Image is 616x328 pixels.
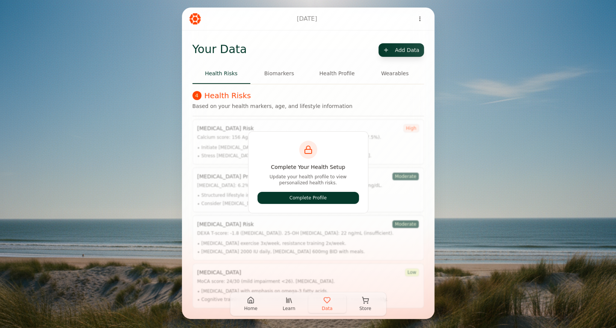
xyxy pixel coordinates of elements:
[197,249,200,255] span: •
[192,91,201,100] span: 4
[197,230,419,237] p: DEXA T-score: -1.8 ([MEDICAL_DATA]). 25-OH [MEDICAL_DATA]: 22 ng/mL (insufficient).
[366,64,424,84] button: Wearables
[201,240,346,246] span: [MEDICAL_DATA] exercise 3x/week, resistance training 2x/week.
[197,278,419,285] p: MoCA score: 24/30 (mild impairment <26). [MEDICAL_DATA].
[405,268,419,276] span: low
[403,124,419,132] span: high
[192,43,247,56] h1: Your Data
[283,305,295,311] span: Learn
[189,13,201,24] img: Everlast Logo
[197,297,200,303] span: •
[201,296,387,302] span: Cognitive training exercises, social engagement, 150 min aerobic exercise weekly.
[378,43,424,57] button: Add Data
[197,125,254,132] h4: [MEDICAL_DATA] Risk
[197,241,200,247] span: •
[322,305,333,311] span: Data
[257,174,359,186] p: Update your health profile to view personalized health risks.
[297,14,317,23] h1: [DATE]
[192,64,250,84] button: Health Risks
[204,90,251,101] h3: Health Risks
[359,305,371,311] span: Store
[308,64,366,84] button: Health Profile
[257,163,359,171] h4: Complete Your Health Setup
[392,220,419,228] span: moderate
[244,305,257,311] span: Home
[257,192,359,204] button: Complete Profile
[250,64,308,84] button: Biomarkers
[197,289,200,295] span: •
[197,269,241,276] h4: [MEDICAL_DATA]
[192,102,424,110] p: Based on your health markers, age, and lifestyle information
[201,288,328,294] span: [MEDICAL_DATA] with emphasis on omega-3 fatty acids.
[201,249,365,255] span: [MEDICAL_DATA] 2000 IU daily, [MEDICAL_DATA] 600mg BID with meals.
[197,220,254,228] h4: [MEDICAL_DATA] Risk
